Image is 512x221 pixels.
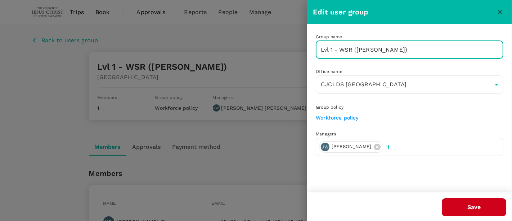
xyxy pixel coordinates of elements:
button: close [494,6,506,18]
button: Save [442,198,506,216]
div: Edit user group [313,6,494,18]
span: Managers [316,131,336,136]
div: JW[PERSON_NAME] [319,141,383,153]
span: Group policy [316,105,343,110]
a: Workforce policy [316,115,358,121]
span: Group name [316,34,342,39]
div: CJCLDS [GEOGRAPHIC_DATA] [316,75,503,94]
div: JW [321,143,329,151]
span: Office name [316,69,342,74]
span: [PERSON_NAME] [327,143,376,150]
